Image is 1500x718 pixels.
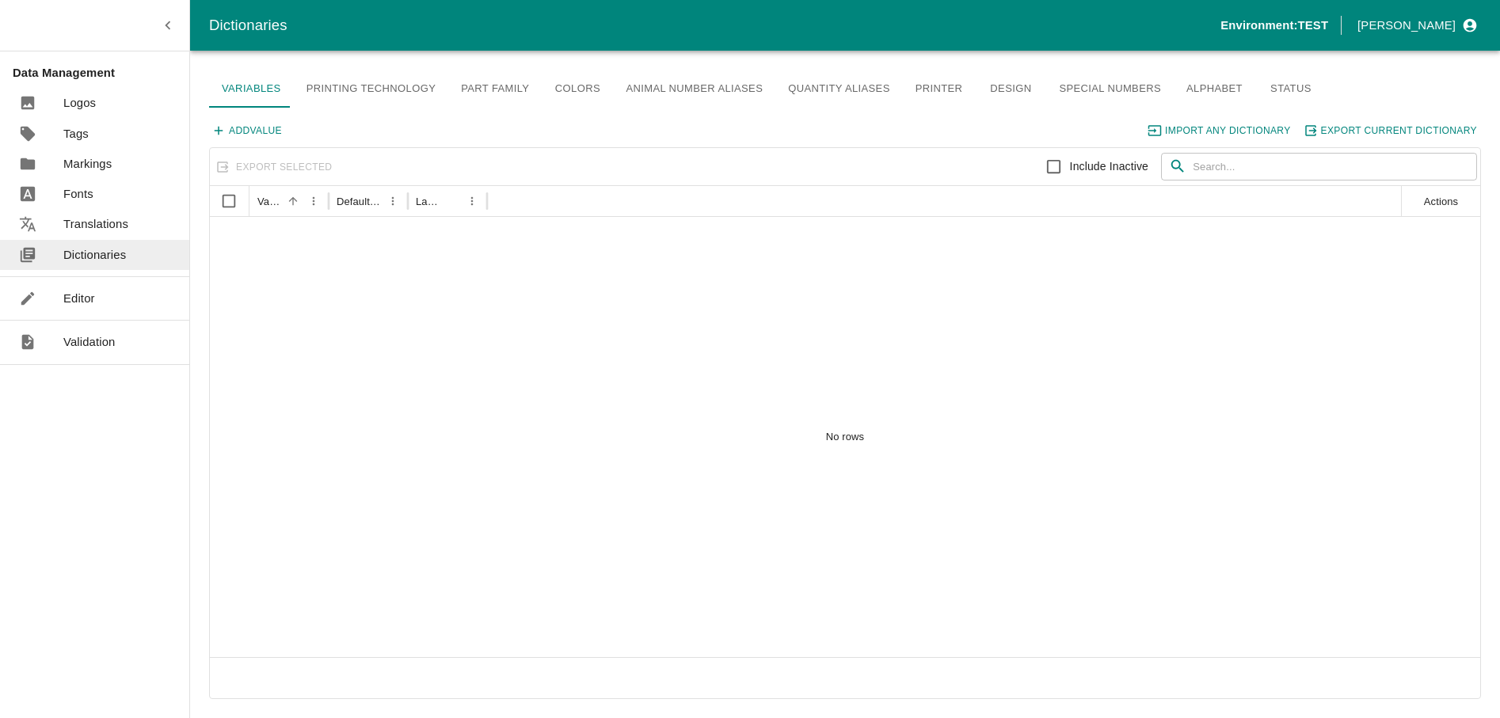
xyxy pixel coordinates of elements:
[283,191,304,212] button: Sort
[1220,17,1328,34] p: Environment: TEST
[448,70,542,108] a: Part Family
[63,290,95,307] p: Editor
[1301,120,1481,141] button: export
[63,155,112,173] p: Markings
[63,215,128,233] p: Translations
[1424,196,1458,207] div: Actions
[63,333,116,351] p: Validation
[1145,120,1295,141] button: import
[63,125,89,142] p: Tags
[1193,153,1477,181] input: Search...
[13,64,189,82] p: Data Management
[257,196,281,207] div: Value
[294,70,449,108] a: Printing Technology
[1255,70,1327,108] a: Status
[613,70,775,108] a: Animal Number Aliases
[1070,158,1148,175] p: Include Inactive
[1351,12,1481,39] button: profile
[337,196,383,207] div: Default value
[975,70,1046,108] a: Design
[1357,17,1456,34] p: [PERSON_NAME]
[63,185,93,203] p: Fonts
[542,70,613,108] a: Colors
[303,191,325,212] button: Value column menu
[1046,70,1174,108] a: Special Numbers
[210,217,1480,657] div: No rows
[1174,70,1255,108] a: Alphabet
[383,191,404,212] button: Default value column menu
[209,70,294,108] a: Variables
[416,196,440,207] div: Last modified
[209,120,286,141] button: AddValue
[63,94,96,112] p: Logos
[903,70,976,108] a: Printer
[462,191,483,212] button: Last modified column menu
[63,246,126,264] p: Dictionaries
[209,13,1220,37] div: Dictionaries
[775,70,903,108] a: Quantity Aliases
